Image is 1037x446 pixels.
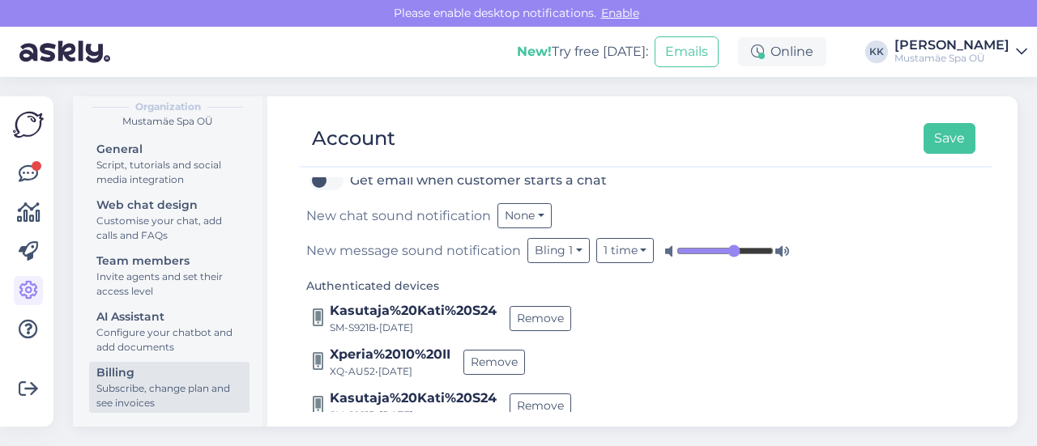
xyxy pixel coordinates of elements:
button: Remove [463,350,525,375]
button: Remove [510,306,571,331]
a: AI AssistantConfigure your chatbot and add documents [89,306,250,357]
div: [PERSON_NAME] [894,39,1009,52]
div: Try free [DATE]: [517,42,648,62]
a: GeneralScript, tutorials and social media integration [89,138,250,189]
div: Online [738,37,826,66]
label: Authenticated devices [306,278,439,295]
a: Web chat designCustomise your chat, add calls and FAQs [89,194,250,245]
div: New message sound notification [306,238,971,263]
span: Enable [596,6,644,20]
button: None [497,203,552,228]
b: New! [517,44,552,59]
div: New chat sound notification [306,203,971,228]
label: Get email when customer starts a chat [350,168,607,193]
div: SM-S921B • [DATE] [330,321,497,335]
div: Customise your chat, add calls and FAQs [96,214,242,243]
div: Account [312,123,395,154]
div: Kasutaja%20Kati%20S24 [330,301,497,321]
div: Mustamäe Spa OÜ [894,52,1009,65]
div: Script, tutorials and social media integration [96,158,242,187]
button: 1 time [596,238,655,263]
div: Kasutaja%20Kati%20S24 [330,389,497,408]
a: [PERSON_NAME]Mustamäe Spa OÜ [894,39,1027,65]
img: Askly Logo [13,109,44,140]
div: AI Assistant [96,308,242,325]
div: Xperia%2010%20II [330,345,450,364]
div: Billing [96,364,242,381]
div: KK [865,40,888,63]
div: Invite agents and set their access level [96,270,242,299]
a: Team membersInvite agents and set their access level [89,250,250,301]
a: BillingSubscribe, change plan and see invoices [89,362,250,413]
button: Remove [510,393,571,418]
b: Organization [135,100,201,114]
button: Bling 1 [527,238,590,263]
button: Emails [655,36,719,67]
div: Team members [96,253,242,270]
button: Save [924,123,975,154]
div: SM-S921B • [DATE] [330,408,497,423]
div: Subscribe, change plan and see invoices [96,381,242,410]
div: XQ-AU52 • [DATE] [330,364,450,379]
div: Mustamäe Spa OÜ [86,114,250,129]
div: Configure your chatbot and add documents [96,325,242,355]
div: General [96,141,242,158]
div: Web chat design [96,197,242,214]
